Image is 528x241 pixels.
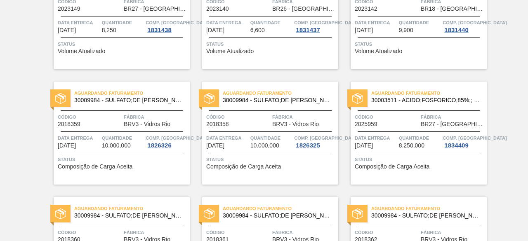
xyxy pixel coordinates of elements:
a: statusAguardando Faturamento30009984 - SULFATO;DE [PERSON_NAME];;Código2018358FábricaBRV3 - Vidro... [190,82,338,185]
a: Comp. [GEOGRAPHIC_DATA]1826325 [294,134,336,149]
span: Comp. Carga [443,134,507,142]
span: 9,900 [399,27,413,33]
span: Aguardando Faturamento [74,89,190,97]
span: Aguardando Faturamento [74,204,190,213]
span: 2025959 [355,121,377,127]
img: status [352,93,363,104]
img: status [352,208,363,219]
span: 10.000,000 [250,143,279,149]
span: Data entrega [355,134,397,142]
span: 19/09/2025 [58,143,76,149]
span: 19/09/2025 [206,143,224,149]
a: Comp. [GEOGRAPHIC_DATA]1831437 [294,19,336,33]
div: 1834409 [443,142,470,149]
span: 30009984 - SULFATO;DE SODIO ANIDRO;; [371,213,480,219]
span: Fábrica [421,113,485,121]
a: Comp. [GEOGRAPHIC_DATA]1831440 [443,19,485,33]
span: Quantidade [250,19,292,27]
span: Volume Atualizado [355,48,402,54]
span: Data entrega [355,19,397,27]
span: 30009984 - SULFATO;DE SODIO ANIDRO;; [223,97,332,103]
span: Volume Atualizado [206,48,254,54]
span: Composição de Carga Aceita [206,164,281,170]
span: BRV3 - Vidros Rio [124,121,170,127]
span: Aguardando Faturamento [371,204,487,213]
span: 10.000,000 [102,143,131,149]
span: Quantidade [250,134,292,142]
span: BR26 - Uberlândia [272,6,336,12]
div: 1831438 [146,27,173,33]
span: Status [355,40,485,48]
a: statusAguardando Faturamento30003511 - ACIDO;FOSFORICO;85%;; CONTAINERCódigo2025959FábricaBR27 - ... [338,82,487,185]
span: Comp. Carga [146,19,210,27]
span: Código [355,113,419,121]
span: Aguardando Faturamento [371,89,487,97]
span: 8.250,000 [399,143,424,149]
span: 30009984 - SULFATO;DE SODIO ANIDRO;; [74,97,183,103]
span: Data entrega [58,19,100,27]
span: Código [355,228,419,236]
span: Comp. Carga [146,134,210,142]
span: Composição de Carga Aceita [355,164,429,170]
div: 1831440 [443,27,470,33]
span: Fábrica [124,113,188,121]
span: 6,600 [250,27,265,33]
span: 30003511 - ACIDO;FOSFORICO;85%;; CONTAINER [371,97,480,103]
span: BR27 - Nova Minas [421,121,485,127]
span: BR27 - Nova Minas [124,6,188,12]
span: Aguardando Faturamento [223,89,338,97]
span: Fábrica [421,228,485,236]
span: Status [58,155,188,164]
span: Fábrica [124,228,188,236]
span: Status [206,40,336,48]
span: Quantidade [399,134,441,142]
img: status [55,208,66,219]
img: status [204,93,214,104]
span: Quantidade [102,19,144,27]
span: BRV3 - Vidros Rio [272,121,319,127]
span: Fábrica [272,113,336,121]
span: Comp. Carga [294,134,358,142]
span: Código [206,228,270,236]
span: Volume Atualizado [58,48,105,54]
span: Quantidade [399,19,441,27]
span: 8,250 [102,27,116,33]
span: Código [58,113,122,121]
span: Fábrica [272,228,336,236]
span: Código [58,228,122,236]
span: Código [206,113,270,121]
span: 18/09/2025 [355,27,373,33]
div: 1831437 [294,27,321,33]
span: 2018359 [58,121,80,127]
span: 22/09/2025 [355,143,373,149]
span: BR18 - Pernambuco [421,6,485,12]
a: statusAguardando Faturamento30009984 - SULFATO;DE [PERSON_NAME];;Código2018359FábricaBRV3 - Vidro... [41,82,190,185]
span: 30009984 - SULFATO;DE SODIO ANIDRO;; [74,213,183,219]
span: Composição de Carga Aceita [58,164,132,170]
div: 1826326 [146,142,173,149]
a: Comp. [GEOGRAPHIC_DATA]1826326 [146,134,188,149]
span: Status [355,155,485,164]
a: Comp. [GEOGRAPHIC_DATA]1834409 [443,134,485,149]
span: Data entrega [206,19,248,27]
img: status [55,93,66,104]
span: Status [206,155,336,164]
span: Quantidade [102,134,144,142]
span: 14/09/2025 [206,27,224,33]
div: 1826325 [294,142,321,149]
span: 2018358 [206,121,229,127]
span: Data entrega [206,134,248,142]
a: Comp. [GEOGRAPHIC_DATA]1831438 [146,19,188,33]
span: Aguardando Faturamento [223,204,338,213]
span: 14/09/2025 [58,27,76,33]
img: status [204,208,214,219]
span: Comp. Carga [294,19,358,27]
span: Data entrega [58,134,100,142]
span: 2023142 [355,6,377,12]
span: 2023149 [58,6,80,12]
span: 30009984 - SULFATO;DE SODIO ANIDRO;; [223,213,332,219]
span: Comp. Carga [443,19,507,27]
span: 2023140 [206,6,229,12]
span: Status [58,40,188,48]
